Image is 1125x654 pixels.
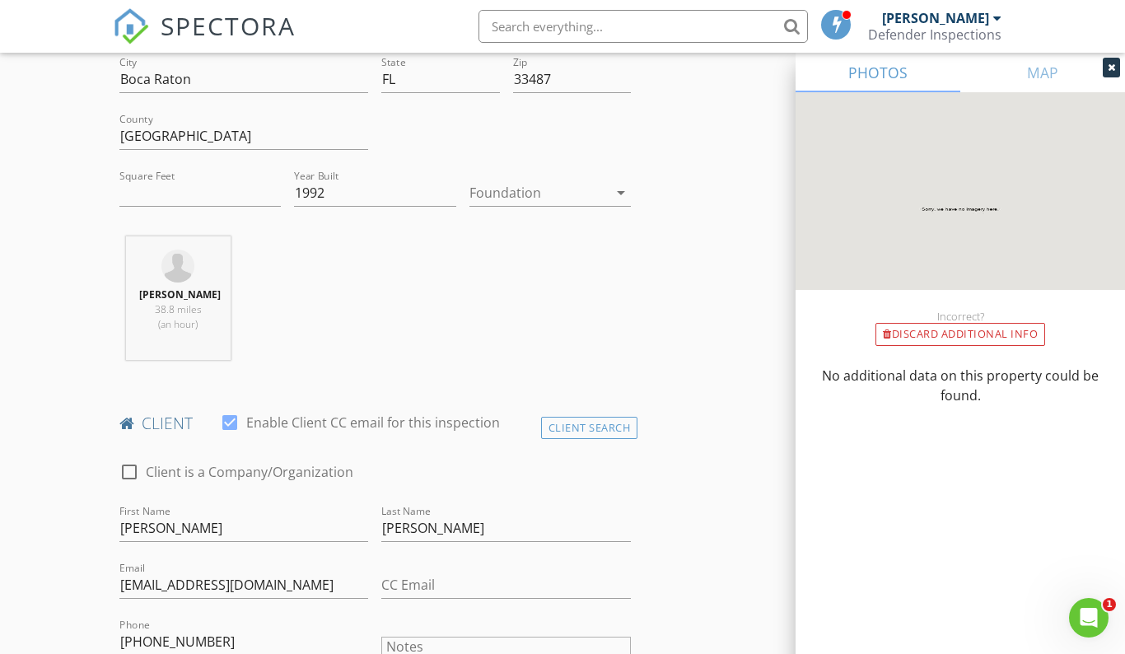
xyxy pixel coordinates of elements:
[796,92,1125,329] img: streetview
[1103,598,1116,611] span: 1
[960,53,1125,92] a: MAP
[611,183,631,203] i: arrow_drop_down
[796,310,1125,323] div: Incorrect?
[155,302,202,316] span: 38.8 miles
[146,464,353,480] label: Client is a Company/Organization
[113,8,149,44] img: The Best Home Inspection Software - Spectora
[541,417,638,439] div: Client Search
[875,323,1045,346] div: Discard Additional info
[158,317,198,331] span: (an hour)
[246,414,500,431] label: Enable Client CC email for this inspection
[796,53,960,92] a: PHOTOS
[161,8,296,43] span: SPECTORA
[161,250,194,283] img: default-user-f0147aede5fd5fa78ca7ade42f37bd4542148d508eef1c3d3ea960f66861d68b.jpg
[815,366,1105,405] p: No additional data on this property could be found.
[478,10,808,43] input: Search everything...
[1069,598,1109,638] iframe: Intercom live chat
[868,26,1001,43] div: Defender Inspections
[119,413,631,434] h4: client
[139,287,221,301] strong: [PERSON_NAME]
[882,10,989,26] div: [PERSON_NAME]
[113,22,296,57] a: SPECTORA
